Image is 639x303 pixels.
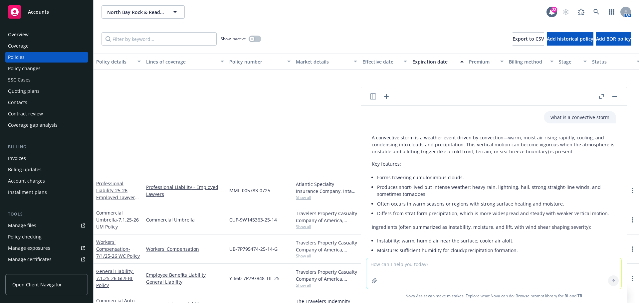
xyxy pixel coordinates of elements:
[547,32,593,46] button: Add historical policy
[5,3,88,21] a: Accounts
[8,254,52,265] div: Manage certificates
[8,86,40,96] div: Quoting plans
[377,245,616,255] li: Moisture: sufficient humidity for cloud/precipitation formation.
[574,5,588,19] a: Report a Bug
[5,63,88,74] a: Policy changes
[296,239,357,253] div: Travelers Property Casualty Company of America, Travelers Insurance
[559,58,579,65] div: Stage
[146,184,224,198] a: Professional Liability - Employed Lawyers
[5,265,88,276] a: Manage claims
[556,54,589,70] button: Stage
[146,278,224,285] a: General Liability
[96,239,140,259] a: Workers' Compensation
[628,216,636,224] a: more
[362,58,400,65] div: Effective date
[412,58,456,65] div: Expiration date
[5,108,88,119] a: Contract review
[377,255,616,265] li: Lift: fronts, outflow boundaries, terrain, or daytime heating.
[8,108,43,119] div: Contract review
[296,253,357,259] span: Show all
[5,120,88,130] a: Coverage gap analysis
[628,245,636,253] a: more
[8,187,47,198] div: Installment plans
[146,216,224,223] a: Commercial Umbrella
[94,54,143,70] button: Policy details
[8,243,50,253] div: Manage exposures
[5,29,88,40] a: Overview
[296,181,357,195] div: Atlantic Specialty Insurance Company, Intact Insurance, Amwins
[564,293,568,299] a: BI
[296,268,357,282] div: Travelers Property Casualty Company of America, Travelers Insurance
[146,245,224,252] a: Workers' Compensation
[227,54,293,70] button: Policy number
[5,144,88,150] div: Billing
[5,243,88,253] a: Manage exposures
[8,265,42,276] div: Manage claims
[5,164,88,175] a: Billing updates
[221,36,246,42] span: Show inactive
[102,5,185,19] button: North Bay Rock & Ready-Mix, Inc.
[559,5,572,19] a: Start snowing
[377,236,616,245] li: Instability: warm, humid air near the surface; cooler air aloft.
[5,97,88,108] a: Contacts
[296,58,350,65] div: Market details
[96,58,133,65] div: Policy details
[28,9,49,15] span: Accounts
[377,199,616,209] li: Often occurs in warm seasons or regions with strong surface heating and moisture.
[466,54,506,70] button: Premium
[513,32,544,46] button: Export to CSV
[12,281,62,288] span: Open Client Navigator
[5,211,88,218] div: Tools
[5,153,88,164] a: Invoices
[410,54,466,70] button: Expiration date
[5,176,88,186] a: Account charges
[8,63,41,74] div: Policy changes
[364,289,624,303] span: Nova Assist can make mistakes. Explore what Nova can do: Browse prompt library for and
[229,187,270,194] span: MML-005783-0725
[577,293,582,299] a: TR
[8,153,26,164] div: Invoices
[8,231,42,242] div: Policy checking
[360,54,410,70] button: Effective date
[596,36,631,42] span: Add BOR policy
[372,224,616,230] p: Ingredients (often summarized as instability, moisture, and lift, with wind shear shaping severity):
[229,245,278,252] span: UB-7P795474-25-14-G
[96,210,139,230] a: Commercial Umbrella
[377,182,616,199] li: Produces short-lived but intense weather: heavy rain, lightning, hail, strong straight-line winds...
[8,176,45,186] div: Account charges
[506,54,556,70] button: Billing method
[8,29,29,40] div: Overview
[469,58,496,65] div: Premium
[8,164,42,175] div: Billing updates
[590,5,603,19] a: Search
[377,173,616,182] li: Forms towering cumulonimbus clouds.
[551,7,557,13] div: 22
[96,268,134,288] span: - 7.1.25-26 GL/EBL Policy
[5,41,88,51] a: Coverage
[229,275,280,282] span: Y-660-7P797848-TIL-25
[377,209,616,218] li: Differs from stratiform precipitation, which is more widespread and steady with weaker vertical m...
[8,41,29,51] div: Coverage
[229,58,283,65] div: Policy number
[5,187,88,198] a: Installment plans
[8,97,27,108] div: Contacts
[296,282,357,288] span: Show all
[8,220,36,231] div: Manage files
[592,58,633,65] div: Status
[8,52,25,63] div: Policies
[596,32,631,46] button: Add BOR policy
[5,231,88,242] a: Policy checking
[143,54,227,70] button: Lines of coverage
[96,187,139,208] span: - 25-26 Employed Lawyers E&O
[372,160,616,167] p: Key features:
[8,75,31,85] div: SSC Cases
[296,224,357,229] span: Show all
[513,36,544,42] span: Export to CSV
[146,58,217,65] div: Lines of coverage
[550,114,609,121] p: what is a convective storm
[5,52,88,63] a: Policies
[96,180,137,208] a: Professional Liability
[146,271,224,278] a: Employee Benefits Liability
[107,9,165,16] span: North Bay Rock & Ready-Mix, Inc.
